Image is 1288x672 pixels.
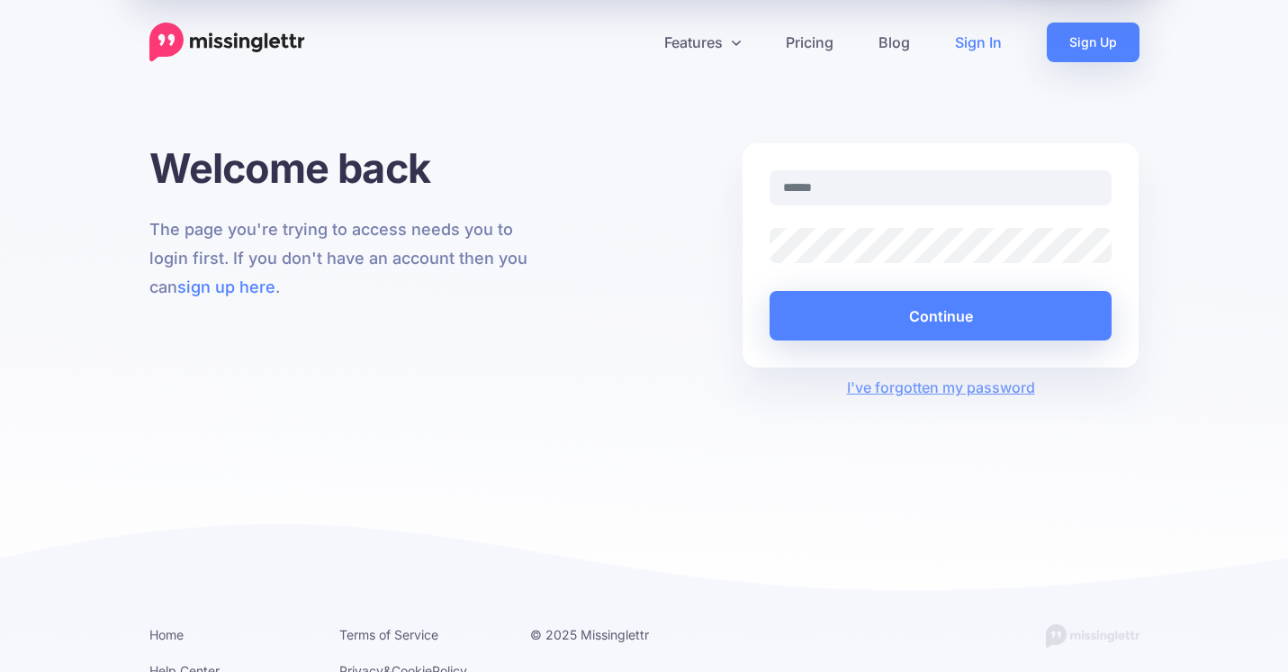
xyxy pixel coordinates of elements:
[149,215,546,302] p: The page you're trying to access needs you to login first. If you don't have an account then you ...
[1047,23,1139,62] a: Sign Up
[149,143,546,193] h1: Welcome back
[149,627,184,642] a: Home
[530,623,694,646] li: © 2025 Missinglettr
[856,23,932,62] a: Blog
[339,627,438,642] a: Terms of Service
[932,23,1024,62] a: Sign In
[177,277,275,296] a: sign up here
[847,378,1035,396] a: I've forgotten my password
[642,23,763,62] a: Features
[770,291,1112,341] button: Continue
[763,23,856,62] a: Pricing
